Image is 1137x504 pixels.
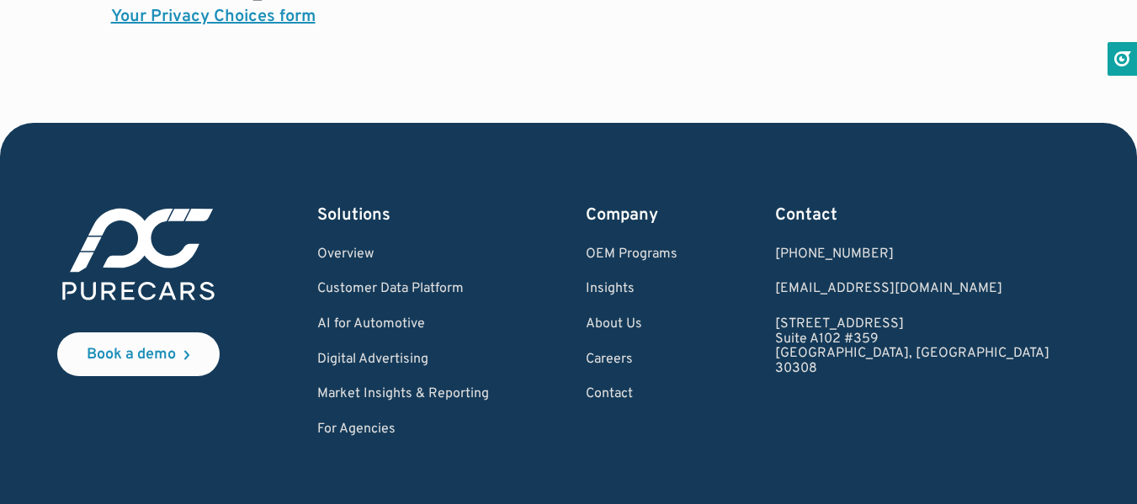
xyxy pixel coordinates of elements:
[317,387,489,402] a: Market Insights & Reporting
[586,317,677,332] a: About Us
[586,247,677,263] a: OEM Programs
[586,353,677,368] a: Careers
[586,204,677,227] div: Company
[317,317,489,332] a: AI for Automotive
[57,332,220,376] a: Book a demo
[317,247,489,263] a: Overview
[57,204,220,305] img: purecars logo
[586,282,677,297] a: Insights
[775,282,1049,297] a: Email us
[775,317,1049,376] a: [STREET_ADDRESS]Suite A102 #359[GEOGRAPHIC_DATA], [GEOGRAPHIC_DATA]30308
[586,387,677,402] a: Contact
[317,353,489,368] a: Digital Advertising
[317,282,489,297] a: Customer Data Platform
[111,6,316,28] a: Your Privacy Choices form
[775,247,1049,263] div: [PHONE_NUMBER]
[87,347,176,363] div: Book a demo
[317,422,489,438] a: For Agencies
[317,204,489,227] div: Solutions
[775,204,1049,227] div: Contact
